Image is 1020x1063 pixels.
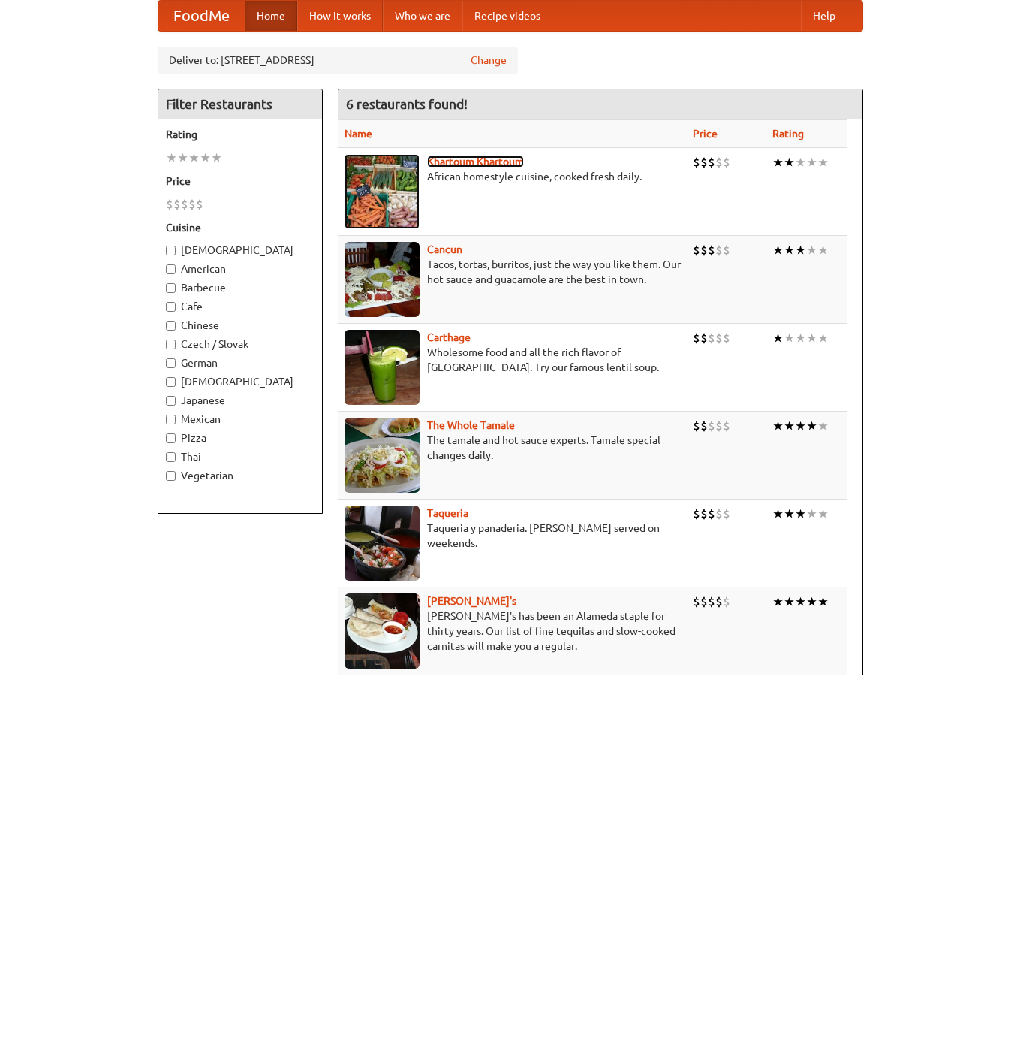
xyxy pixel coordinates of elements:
[297,1,383,31] a: How it works
[345,154,420,229] img: khartoum.jpg
[708,593,715,610] li: $
[795,330,806,346] li: ★
[715,330,723,346] li: $
[700,506,708,522] li: $
[166,243,314,258] label: [DEMOGRAPHIC_DATA]
[166,358,176,368] input: German
[723,418,730,434] li: $
[723,593,730,610] li: $
[708,418,715,434] li: $
[693,128,718,140] a: Price
[166,280,314,295] label: Barbecue
[177,149,188,166] li: ★
[166,283,176,293] input: Barbecue
[166,412,314,427] label: Mexican
[166,377,176,387] input: [DEMOGRAPHIC_DATA]
[806,242,817,258] li: ★
[427,595,516,607] a: [PERSON_NAME]'s
[196,196,203,213] li: $
[345,330,420,405] img: carthage.jpg
[817,593,829,610] li: ★
[772,128,804,140] a: Rating
[784,242,795,258] li: ★
[345,169,681,184] p: African homestyle cuisine, cooked fresh daily.
[723,154,730,171] li: $
[700,242,708,258] li: $
[188,196,196,213] li: $
[166,471,176,481] input: Vegetarian
[427,243,462,255] a: Cancun
[693,330,700,346] li: $
[471,53,507,68] a: Change
[158,89,322,119] h4: Filter Restaurants
[693,242,700,258] li: $
[806,593,817,610] li: ★
[166,393,314,408] label: Japanese
[166,302,176,312] input: Cafe
[345,593,420,669] img: pedros.jpg
[166,127,314,142] h5: Rating
[708,330,715,346] li: $
[173,196,181,213] li: $
[801,1,847,31] a: Help
[817,506,829,522] li: ★
[784,330,795,346] li: ★
[166,355,314,370] label: German
[166,261,314,276] label: American
[772,593,784,610] li: ★
[166,468,314,483] label: Vegetarian
[700,593,708,610] li: $
[693,506,700,522] li: $
[772,506,784,522] li: ★
[166,374,314,389] label: [DEMOGRAPHIC_DATA]
[166,430,314,445] label: Pizza
[693,418,700,434] li: $
[723,242,730,258] li: $
[795,242,806,258] li: ★
[345,433,681,463] p: The tamale and hot sauce experts. Tamale special changes daily.
[700,418,708,434] li: $
[345,418,420,493] img: wholetamale.jpg
[772,242,784,258] li: ★
[166,196,173,213] li: $
[723,506,730,522] li: $
[715,242,723,258] li: $
[166,452,176,462] input: Thai
[166,321,176,331] input: Chinese
[345,242,420,317] img: cancun.jpg
[772,330,784,346] li: ★
[158,1,245,31] a: FoodMe
[166,396,176,406] input: Japanese
[806,418,817,434] li: ★
[784,418,795,434] li: ★
[166,340,176,349] input: Czech / Slovak
[772,418,784,434] li: ★
[427,156,524,168] a: Khartoum Khartoum
[427,331,471,343] a: Carthage
[345,506,420,581] img: taqueria.jpg
[166,449,314,464] label: Thai
[188,149,200,166] li: ★
[345,521,681,551] p: Taqueria y panaderia. [PERSON_NAME] served on weekends.
[817,154,829,171] li: ★
[383,1,462,31] a: Who we are
[715,593,723,610] li: $
[166,433,176,443] input: Pizza
[693,593,700,610] li: $
[345,128,372,140] a: Name
[795,506,806,522] li: ★
[806,506,817,522] li: ★
[427,507,468,519] b: Taqueria
[700,330,708,346] li: $
[784,506,795,522] li: ★
[795,154,806,171] li: ★
[806,330,817,346] li: ★
[427,419,515,431] a: The Whole Tamale
[817,418,829,434] li: ★
[345,345,681,375] p: Wholesome food and all the rich flavor of [GEOGRAPHIC_DATA]. Try our famous lentil soup.
[166,299,314,314] label: Cafe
